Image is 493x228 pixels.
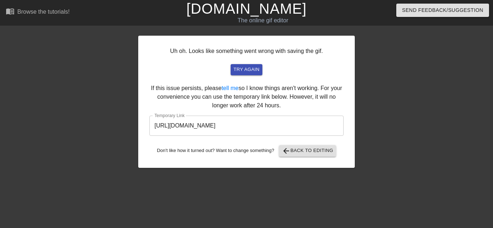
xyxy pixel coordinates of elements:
div: Browse the tutorials! [17,9,70,15]
input: bare [149,116,344,136]
span: try again [234,66,259,74]
span: arrow_back [282,147,291,155]
a: Browse the tutorials! [6,7,70,18]
span: Back to Editing [282,147,333,155]
div: Uh oh. Looks like something went wrong with saving the gif. If this issue persists, please so I k... [138,36,355,168]
div: The online gif editor [168,16,358,25]
button: try again [231,64,262,75]
div: Don't like how it turned out? Want to change something? [149,145,344,157]
span: menu_book [6,7,14,15]
span: Send Feedback/Suggestion [402,6,483,15]
button: Back to Editing [279,145,336,157]
a: [DOMAIN_NAME] [186,1,306,17]
a: tell me [222,85,239,91]
button: Send Feedback/Suggestion [396,4,489,17]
